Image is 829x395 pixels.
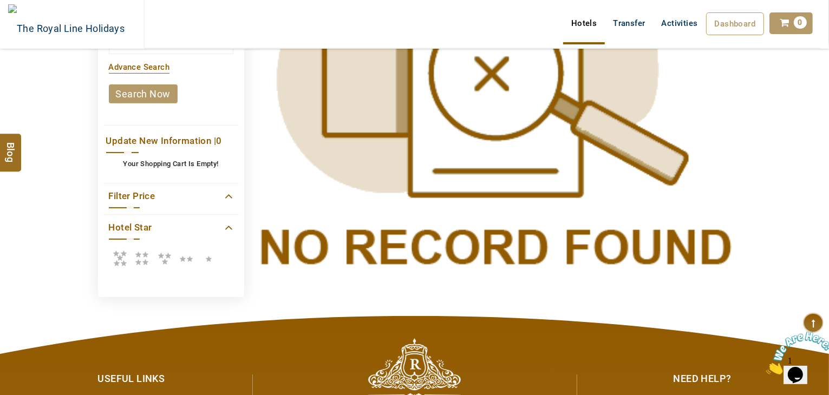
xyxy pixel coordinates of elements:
[123,160,218,168] b: Your Shopping Cart Is Empty!
[216,135,221,146] span: 0
[654,12,706,34] a: Activities
[769,12,813,34] a: 0
[715,19,756,29] span: Dashboard
[4,4,9,14] span: 1
[98,372,244,386] div: Useful Links
[605,12,653,34] a: Transfer
[794,16,807,29] span: 0
[563,12,605,34] a: Hotels
[106,134,236,148] a: Update New Information |0
[109,84,178,103] a: search now
[4,142,18,151] span: Blog
[109,220,233,235] a: Hotel Star
[4,4,71,47] img: Chat attention grabber
[585,372,732,386] div: Need Help?
[762,327,829,379] iframe: chat widget
[8,4,125,45] img: The Royal Line Holidays
[109,189,233,203] a: Filter Price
